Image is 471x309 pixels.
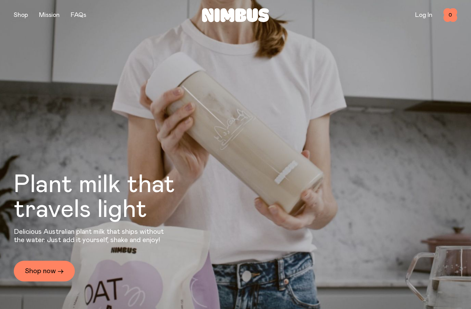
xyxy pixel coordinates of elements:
[71,12,86,18] a: FAQs
[443,8,457,22] button: 0
[14,228,168,244] p: Delicious Australian plant milk that ships without the water. Just add it yourself, shake and enjoy!
[415,12,432,18] a: Log In
[14,172,212,222] h1: Plant milk that travels light
[14,261,75,281] a: Shop now →
[39,12,60,18] a: Mission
